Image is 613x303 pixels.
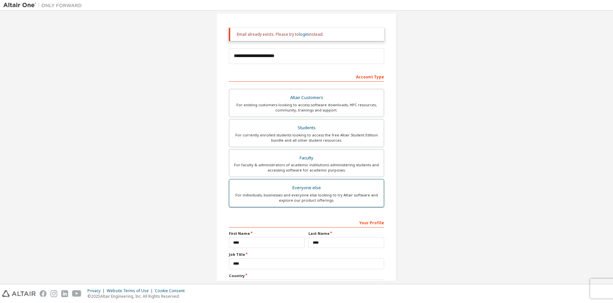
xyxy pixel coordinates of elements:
[87,293,189,299] p: © 2025 Altair Engineering, Inc. All Rights Reserved.
[233,183,380,192] div: Everyone else
[233,93,380,102] div: Altair Customers
[87,288,107,293] div: Privacy
[233,162,380,173] div: For faculty & administrators of academic institutions administering students and accessing softwa...
[229,273,384,278] label: Country
[2,290,36,297] img: altair_logo.svg
[233,123,380,132] div: Students
[233,102,380,113] div: For existing customers looking to access software downloads, HPC resources, community, trainings ...
[308,231,384,236] label: Last Name
[229,217,384,228] div: Your Profile
[155,288,189,293] div: Cookie Consent
[3,2,85,9] img: Altair One
[299,31,308,37] a: login
[61,290,68,297] img: linkedin.svg
[72,290,82,297] img: youtube.svg
[229,252,384,257] label: Job Title
[107,288,155,293] div: Website Terms of Use
[40,290,46,297] img: facebook.svg
[233,192,380,203] div: For individuals, businesses and everyone else looking to try Altair software and explore our prod...
[50,290,57,297] img: instagram.svg
[233,153,380,163] div: Faculty
[229,231,305,236] label: First Name
[229,71,384,82] div: Account Type
[237,32,379,37] div: Email already exists. Please try to instead.
[233,132,380,143] div: For currently enrolled students looking to access the free Altair Student Edition bundle and all ...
